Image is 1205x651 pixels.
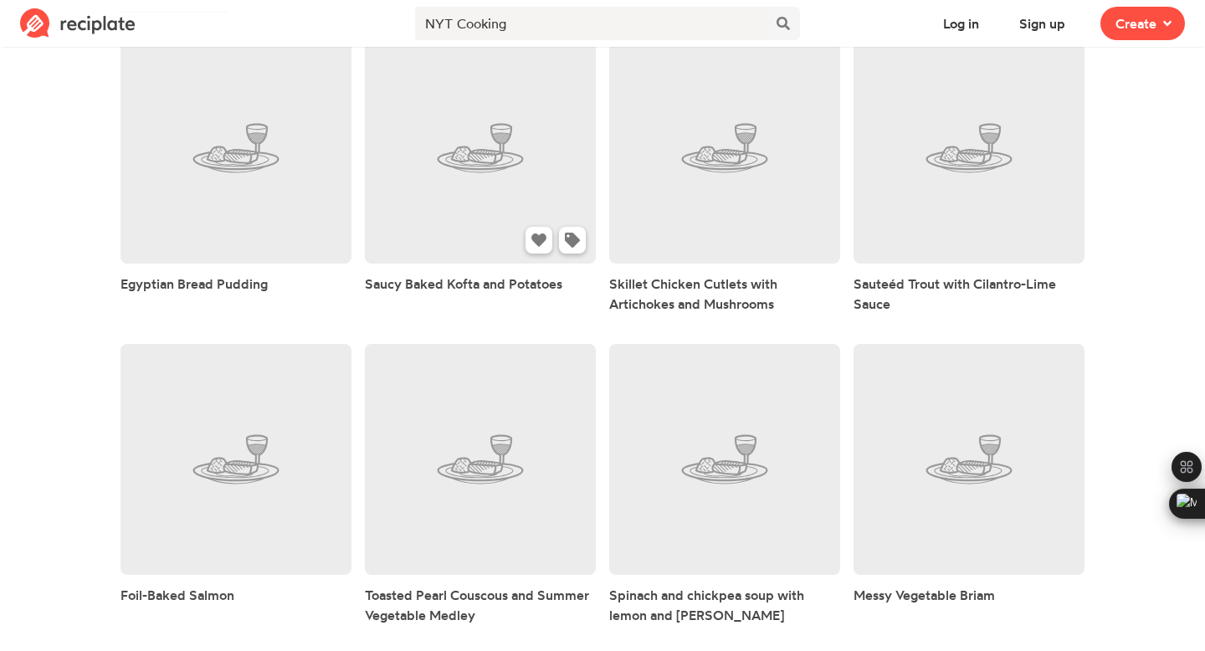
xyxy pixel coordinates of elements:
button: Sign up [1004,7,1080,40]
span: Foil-Baked Salmon [120,587,234,603]
button: Log in [928,7,994,40]
span: Messy Vegetable Briam [854,587,995,603]
a: Skillet Chicken Cutlets with Artichokes and Mushrooms [609,274,840,314]
a: Messy Vegetable Briam [854,585,995,605]
a: Toasted Pearl Couscous and Summer Vegetable Medley [365,585,596,625]
span: Sauteéd Trout with Cilantro-Lime Sauce [854,275,1056,312]
span: Spinach and chickpea soup with lemon and [PERSON_NAME] [609,587,804,623]
span: Saucy Baked Kofta and Potatoes [365,275,562,292]
input: Search [415,7,767,40]
a: Saucy Baked Kofta and Potatoes [365,274,562,294]
a: Spinach and chickpea soup with lemon and [PERSON_NAME] [609,585,840,625]
button: Create [1100,7,1185,40]
span: Egyptian Bread Pudding [120,275,268,292]
img: Reciplate [20,8,136,38]
span: Skillet Chicken Cutlets with Artichokes and Mushrooms [609,275,777,312]
a: Egyptian Bread Pudding [120,274,268,294]
a: Sauteéd Trout with Cilantro-Lime Sauce [854,274,1084,314]
span: Toasted Pearl Couscous and Summer Vegetable Medley [365,587,589,623]
a: Foil-Baked Salmon [120,585,234,605]
span: Create [1115,13,1156,33]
